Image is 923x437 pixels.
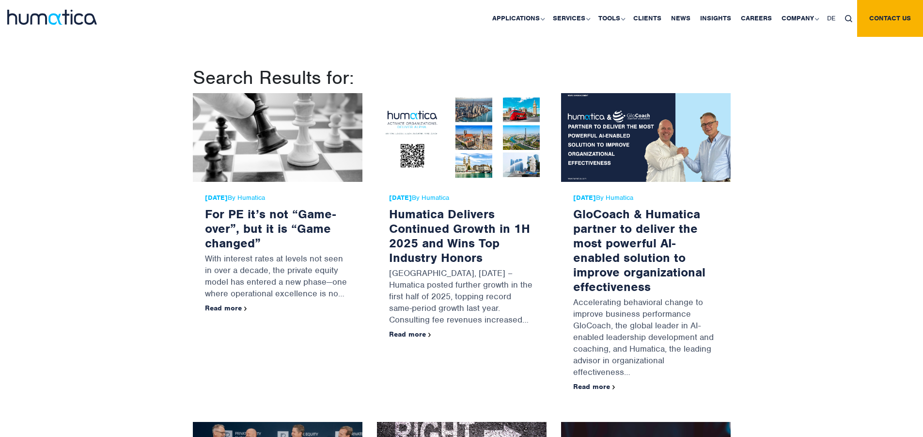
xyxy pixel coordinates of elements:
[244,307,247,311] img: arrowicon
[389,206,530,265] a: Humatica Delivers Continued Growth in 1H 2025 and Wins Top Industry Honors
[612,385,615,389] img: arrowicon
[573,194,596,202] strong: [DATE]
[389,194,534,202] span: By Humatica
[205,304,247,312] a: Read more
[193,66,731,89] h1: Search Results for:
[561,93,731,182] img: GloCoach & Humatica partner to deliver the most powerful AI-enabled solution to improve organizat...
[428,333,431,337] img: arrowicon
[205,206,336,251] a: For PE it’s not “Game-over”, but it is “Game changed”
[193,93,362,182] img: For PE it’s not “Game-over”, but it is “Game changed”
[377,93,547,182] img: Humatica Delivers Continued Growth in 1H 2025 and Wins Top Industry Honors
[573,294,719,383] p: Accelerating behavioral change to improve business performance GloCoach, the global leader in AI-...
[205,194,350,202] span: By Humatica
[205,194,228,202] strong: [DATE]
[205,250,350,304] p: With interest rates at levels not seen in over a decade, the private equity model has entered a n...
[573,382,615,391] a: Read more
[573,206,705,294] a: GloCoach & Humatica partner to deliver the most powerful AI-enabled solution to improve organizat...
[7,10,97,25] img: logo
[845,15,852,22] img: search_icon
[573,194,719,202] span: By Humatica
[389,194,412,202] strong: [DATE]
[827,14,835,22] span: DE
[389,265,534,330] p: [GEOGRAPHIC_DATA], [DATE] – Humatica posted further growth in the first half of 2025, topping rec...
[389,330,431,339] a: Read more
